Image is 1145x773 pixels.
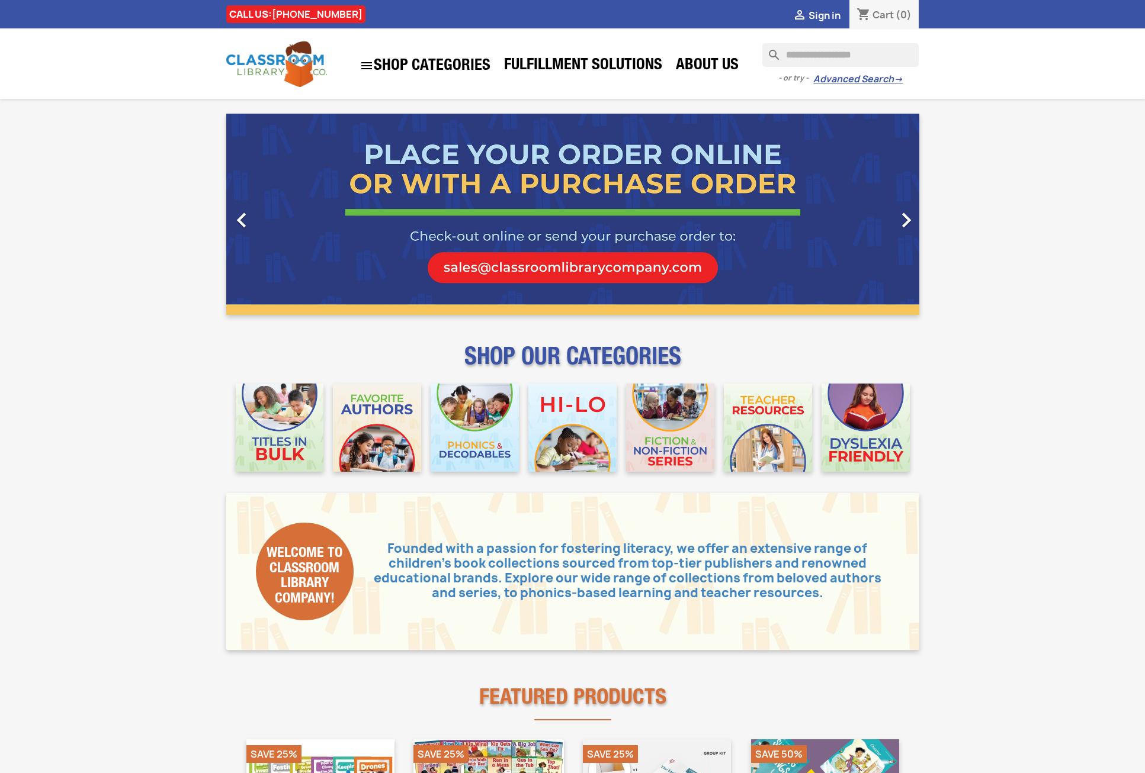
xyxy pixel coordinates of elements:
i: shopping_cart [857,8,871,22]
i:  [227,205,256,235]
a: Next [815,114,919,315]
ul: Carousel container [226,114,919,315]
img: CLC_Fiction_Nonfiction_Mobile.jpg [626,384,714,472]
a: About Us [670,54,745,78]
div: Welcome to Classroom Library Company! [256,523,354,620]
img: CLC_Favorite_Authors_Mobile.jpg [333,384,421,472]
i:  [891,205,921,235]
p: Founded with a passion for fostering literacy, we offer an extensive range of children's book col... [354,542,890,601]
img: CLC_Bulk_Mobile.jpg [236,384,324,472]
i:  [360,59,374,73]
h2: Featured Products [226,674,919,711]
div: CALL US: [226,5,365,23]
li: Save 50% [751,745,807,763]
span: (0) [896,8,912,21]
span: → [894,73,903,85]
a: SHOP CATEGORIES [354,53,496,79]
li: Save 25% [583,745,638,763]
a: Fulfillment Solutions [498,54,668,78]
a:  Sign in [793,9,841,22]
img: Classroom Library Company [226,41,327,87]
img: CLC_Phonics_And_Decodables_Mobile.jpg [431,384,519,472]
input: Search [762,43,919,67]
i:  [793,9,807,23]
p: SHOP OUR CATEGORIES [226,353,919,374]
a: Previous [226,114,331,315]
img: CLC_HiLo_Mobile.jpg [528,384,617,472]
i: search [762,43,777,57]
span: Sign in [809,9,841,22]
span: Cart [873,8,894,21]
img: CLC_Dyslexia_Mobile.jpg [822,384,910,472]
li: Save 25% [413,745,469,763]
li: Save 25% [246,745,302,763]
a: [PHONE_NUMBER] [272,8,363,21]
span: - or try - [778,72,813,84]
a: Advanced Search→ [813,73,903,85]
img: CLC_Teacher_Resources_Mobile.jpg [724,384,812,472]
